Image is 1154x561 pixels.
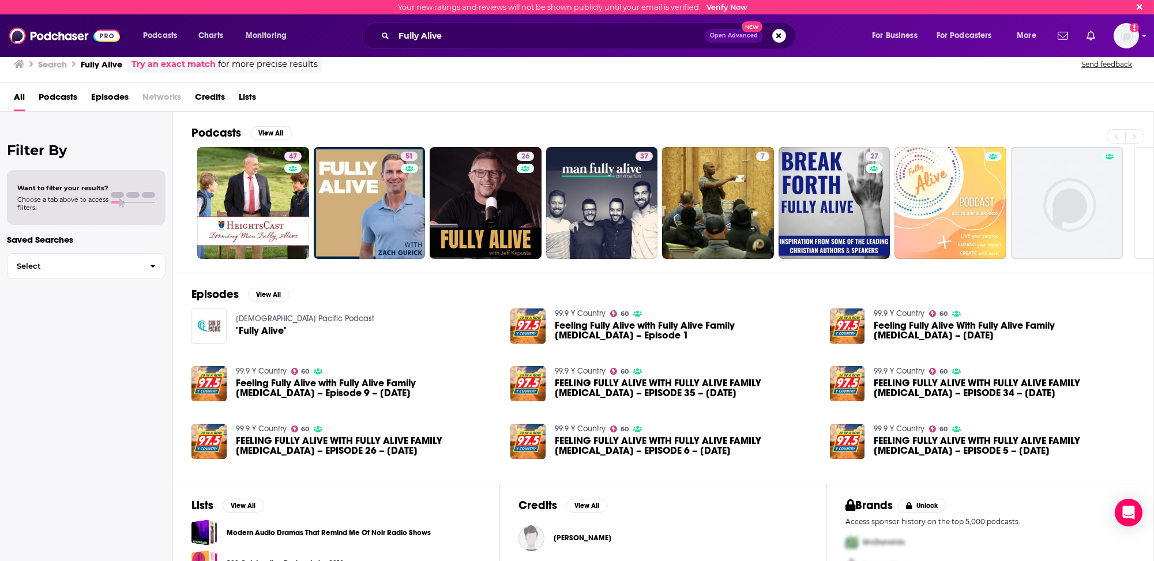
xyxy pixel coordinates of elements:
a: Charts [191,27,230,45]
h3: Search [38,59,67,70]
a: Erin O'Donnell [518,525,544,551]
a: 27 [866,152,883,161]
span: 60 [939,311,948,317]
span: Feeling Fully Alive with Fully Alive Family [MEDICAL_DATA] – Episode 1 [555,321,816,340]
a: 51 [401,152,418,161]
a: "Fully Alive" [236,326,287,336]
span: 7 [761,151,765,163]
a: Credits [195,88,225,111]
span: for more precise results [218,58,318,71]
img: User Profile [1114,23,1139,48]
img: Feeling Fully Alive With Fully Alive Family Chiropractic – 07/27/20 [830,308,865,344]
button: View All [250,126,292,140]
img: FEELING FULLY ALIVE WITH FULLY ALIVE FAMILY CHIROPRACTIC – EPISODE 34 – 08/30/21 [830,366,865,401]
h2: Credits [518,498,557,513]
img: Feeling Fully Alive with Fully Alive Family Chiropractic – Episode 1 [510,308,546,344]
a: 51 [314,147,426,259]
span: 60 [301,427,309,432]
span: Monitoring [246,28,287,44]
a: 99.9 Y Country [874,366,924,376]
a: 7 [756,152,769,161]
a: 26 [430,147,542,259]
a: 99.9 Y Country [555,366,606,376]
a: Podcasts [39,88,77,111]
a: Modern Audio Dramas That Remind Me Of Noir Radio Shows [227,526,431,539]
a: EpisodesView All [191,287,290,302]
img: Feeling Fully Alive with Fully Alive Family Chiropractic – Episode 9 – 8/10/20 [191,366,227,401]
span: FEELING FULLY ALIVE WITH FULLY ALIVE FAMILY [MEDICAL_DATA] – EPISODE 5 – [DATE] [874,436,1135,455]
span: 37 [640,151,648,163]
button: open menu [1009,27,1051,45]
button: open menu [929,27,1009,45]
a: Modern Audio Dramas That Remind Me Of Noir Radio Shows [191,519,217,545]
a: 37 [636,152,653,161]
span: Podcasts [143,28,177,44]
a: 60 [291,426,310,432]
svg: Email not verified [1130,23,1139,32]
span: FEELING FULLY ALIVE WITH FULLY ALIVE FAMILY [MEDICAL_DATA] – EPISODE 35 – [DATE] [555,378,816,398]
a: ListsView All [191,498,264,513]
a: 99.9 Y Country [874,308,924,318]
button: Show profile menu [1114,23,1139,48]
span: 26 [521,151,529,163]
button: View All [248,288,290,302]
h2: Filter By [7,142,166,159]
a: 60 [929,368,948,375]
a: Feeling Fully Alive With Fully Alive Family Chiropractic – 07/27/20 [874,321,1135,340]
img: FEELING FULLY ALIVE WITH FULLY ALIVE FAMILY CHIROPRACTIC – EPISODE 26 – 04/19/21 [191,424,227,459]
a: Show notifications dropdown [1082,26,1100,46]
span: More [1017,28,1036,44]
a: 60 [291,368,310,375]
img: First Pro Logo [841,530,863,554]
p: Access sponsor history on the top 5,000 podcasts. [845,517,1135,526]
span: New [742,21,762,32]
a: Try an exact match [131,58,216,71]
a: 99.9 Y Country [874,424,924,434]
a: Christ Pacific Podcast [236,314,374,323]
button: Open AdvancedNew [705,29,763,43]
span: 60 [939,369,948,374]
button: View All [566,499,608,513]
a: All [14,88,25,111]
span: Networks [142,88,181,111]
h2: Podcasts [191,126,241,140]
a: 60 [610,426,629,432]
div: Search podcasts, credits, & more... [373,22,807,49]
a: PodcastsView All [191,126,292,140]
span: Choose a tab above to access filters. [17,195,108,212]
span: 27 [870,151,878,163]
a: 99.9 Y Country [236,424,287,434]
span: FEELING FULLY ALIVE WITH FULLY ALIVE FAMILY [MEDICAL_DATA] – EPISODE 34 – [DATE] [874,378,1135,398]
a: Erin O'Donnell [554,533,611,543]
span: Episodes [91,88,129,111]
a: 47 [284,152,302,161]
a: 60 [929,310,948,317]
p: Saved Searches [7,234,166,245]
a: FEELING FULLY ALIVE WITH FULLY ALIVE FAMILY CHIROPRACTIC – EPISODE 35 – 09/13/21 [510,366,546,401]
span: 60 [621,427,629,432]
a: 60 [610,310,629,317]
img: Podchaser - Follow, Share and Rate Podcasts [9,25,120,47]
h2: Brands [845,498,893,513]
a: 60 [610,368,629,375]
button: Erin O'DonnellErin O'Donnell [518,519,808,556]
a: Show notifications dropdown [1053,26,1073,46]
button: open menu [238,27,302,45]
a: FEELING FULLY ALIVE WITH FULLY ALIVE FAMILY CHIROPRACTIC – EPISODE 35 – 09/13/21 [555,378,816,398]
a: 99.9 Y Country [236,366,287,376]
a: 7 [662,147,774,259]
span: McDonalds [863,537,905,547]
a: FEELING FULLY ALIVE WITH FULLY ALIVE FAMILY CHIROPRACTIC – EPISODE 5 – 06/01/20 [874,436,1135,455]
img: FEELING FULLY ALIVE WITH FULLY ALIVE FAMILY CHIROPRACTIC – EPISODE 6 – 06/22/20 [510,424,546,459]
span: Select [7,262,141,270]
span: Feeling Fully Alive With Fully Alive Family [MEDICAL_DATA] – [DATE] [874,321,1135,340]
